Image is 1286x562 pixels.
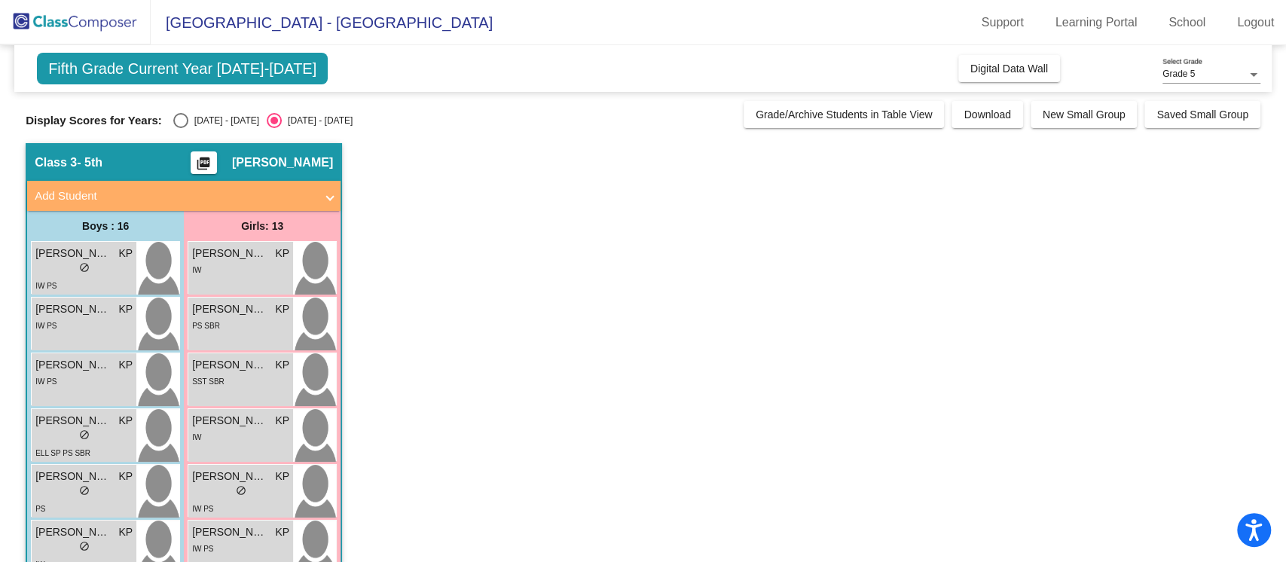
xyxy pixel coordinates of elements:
[79,541,90,551] span: do_not_disturb_alt
[118,301,133,317] span: KP
[192,377,225,386] span: SST SBR
[118,524,133,540] span: KP
[192,301,267,317] span: [PERSON_NAME]
[35,469,111,484] span: [PERSON_NAME]
[1225,11,1286,35] a: Logout
[35,246,111,261] span: [PERSON_NAME]
[118,246,133,261] span: KP
[1043,108,1126,121] span: New Small Group
[35,322,57,330] span: IW PS
[192,469,267,484] span: [PERSON_NAME]
[35,413,111,429] span: [PERSON_NAME]
[35,301,111,317] span: [PERSON_NAME]
[35,449,90,457] span: ELL SP PS SBR
[282,114,353,127] div: [DATE] - [DATE]
[192,246,267,261] span: [PERSON_NAME]
[35,155,77,170] span: Class 3
[35,524,111,540] span: [PERSON_NAME]
[35,357,111,373] span: [PERSON_NAME]
[970,63,1048,75] span: Digital Data Wall
[118,357,133,373] span: KP
[275,301,289,317] span: KP
[970,11,1036,35] a: Support
[192,545,213,553] span: IW PS
[192,266,201,274] span: IW
[1162,69,1195,79] span: Grade 5
[35,505,45,513] span: PS
[188,114,259,127] div: [DATE] - [DATE]
[118,469,133,484] span: KP
[27,211,184,241] div: Boys : 16
[232,155,333,170] span: [PERSON_NAME]
[1043,11,1150,35] a: Learning Portal
[192,505,213,513] span: IW PS
[275,246,289,261] span: KP
[79,429,90,440] span: do_not_disturb_alt
[958,55,1060,82] button: Digital Data Wall
[744,101,945,128] button: Grade/Archive Students in Table View
[26,114,162,127] span: Display Scores for Years:
[192,322,220,330] span: PS SBR
[192,433,201,441] span: IW
[192,524,267,540] span: [PERSON_NAME]
[35,282,57,290] span: IW PS
[275,524,289,540] span: KP
[275,413,289,429] span: KP
[191,151,217,174] button: Print Students Details
[194,156,212,177] mat-icon: picture_as_pdf
[275,357,289,373] span: KP
[184,211,341,241] div: Girls: 13
[952,101,1022,128] button: Download
[275,469,289,484] span: KP
[118,413,133,429] span: KP
[964,108,1010,121] span: Download
[1144,101,1260,128] button: Saved Small Group
[1156,108,1248,121] span: Saved Small Group
[1156,11,1217,35] a: School
[35,188,315,205] mat-panel-title: Add Student
[79,485,90,496] span: do_not_disturb_alt
[37,53,328,84] span: Fifth Grade Current Year [DATE]-[DATE]
[236,485,246,496] span: do_not_disturb_alt
[173,113,353,128] mat-radio-group: Select an option
[756,108,933,121] span: Grade/Archive Students in Table View
[192,357,267,373] span: [PERSON_NAME]
[77,155,102,170] span: - 5th
[79,262,90,273] span: do_not_disturb_alt
[35,377,57,386] span: IW PS
[1031,101,1138,128] button: New Small Group
[192,413,267,429] span: [PERSON_NAME]
[27,181,341,211] mat-expansion-panel-header: Add Student
[151,11,493,35] span: [GEOGRAPHIC_DATA] - [GEOGRAPHIC_DATA]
